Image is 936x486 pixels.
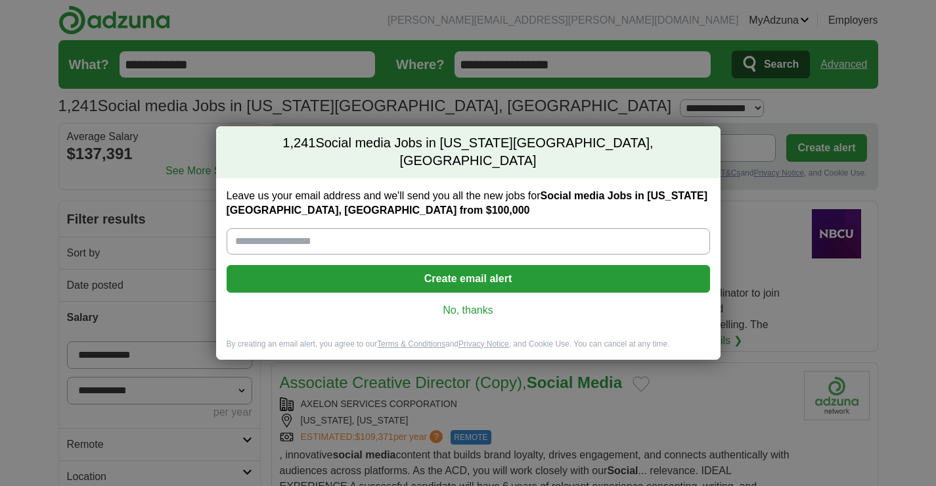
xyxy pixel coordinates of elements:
a: Terms & Conditions [377,339,445,349]
h2: Social media Jobs in [US_STATE][GEOGRAPHIC_DATA], [GEOGRAPHIC_DATA] [216,126,721,178]
a: Privacy Notice [458,339,509,349]
label: Leave us your email address and we'll send you all the new jobs for [227,189,710,218]
div: By creating an email alert, you agree to our and , and Cookie Use. You can cancel at any time. [216,339,721,360]
span: 1,241 [282,134,315,153]
button: Create email alert [227,265,710,293]
a: No, thanks [237,303,700,318]
strong: Social media Jobs in [US_STATE][GEOGRAPHIC_DATA], [GEOGRAPHIC_DATA] from $100,000 [227,190,708,216]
